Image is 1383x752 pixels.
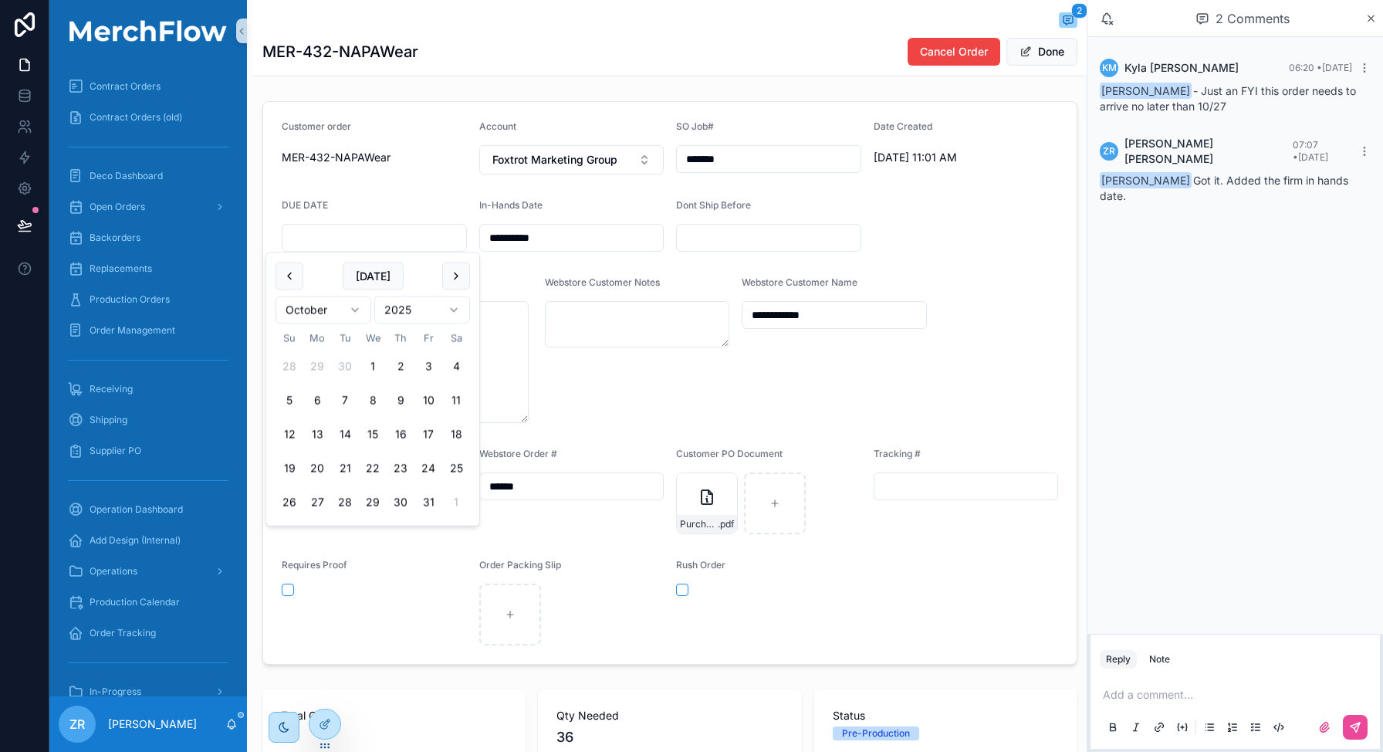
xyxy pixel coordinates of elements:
button: Tuesday, October 7th, 2025 [331,387,359,415]
span: Purchase-Order_463803_1759341112650 [680,518,718,530]
span: [PERSON_NAME] [1100,83,1192,99]
a: Operations [59,557,238,585]
th: Thursday [387,330,414,347]
a: Contract Orders [59,73,238,100]
button: Tuesday, September 30th, 2025 [331,353,359,381]
button: Thursday, October 9th, 2025 [387,387,414,415]
span: Contract Orders (old) [90,111,182,124]
th: Saturday [442,330,470,347]
th: Sunday [276,330,303,347]
span: MER-432-NAPAWear [282,150,467,165]
span: Open Orders [90,201,145,213]
span: SO Job# [676,120,714,132]
span: Deco Dashboard [90,170,163,182]
span: Webstore Customer Notes [545,276,660,288]
a: Production Orders [59,286,238,313]
button: Saturday, October 18th, 2025 [442,421,470,449]
span: Receiving [90,383,133,395]
p: [PERSON_NAME] [108,716,197,732]
button: Reply [1100,650,1137,669]
span: [DATE] 11:01 AM [874,150,1059,165]
span: Operations [90,565,137,578]
span: Operation Dashboard [90,503,183,516]
button: Sunday, October 26th, 2025 [276,489,303,517]
a: Replacements [59,255,238,283]
span: Contract Orders [90,80,161,93]
button: Sunday, September 28th, 2025 [276,353,303,381]
span: Webstore Customer Name [742,276,857,288]
span: Kyla [PERSON_NAME] [1124,60,1239,76]
span: Shipping [90,414,127,426]
button: Monday, October 6th, 2025 [303,387,331,415]
a: Receiving [59,375,238,403]
button: Cancel Order [908,38,1000,66]
button: Wednesday, October 22nd, 2025 [359,455,387,483]
a: Operation Dashboard [59,496,238,523]
span: 36 [281,727,507,748]
a: Contract Orders (old) [59,103,238,131]
button: Wednesday, October 15th, 2025 [359,421,387,449]
a: Order Management [59,317,238,344]
button: Friday, October 24th, 2025 [414,455,442,483]
button: 2 [1059,12,1077,31]
button: Saturday, November 1st, 2025 [442,489,470,517]
span: Backorders [90,232,140,244]
span: Production Orders [90,293,170,306]
button: Monday, October 20th, 2025 [303,455,331,483]
h1: MER-432-NAPAWear [262,41,418,63]
button: Tuesday, October 14th, 2025 [331,421,359,449]
button: Friday, October 17th, 2025 [414,421,442,449]
button: Done [1006,38,1077,66]
button: Monday, October 13th, 2025 [303,421,331,449]
button: Tuesday, October 21st, 2025 [331,455,359,483]
span: KM [1102,62,1117,74]
a: Backorders [59,224,238,252]
button: Select Button [479,145,664,174]
button: Saturday, October 25th, 2025 [442,455,470,483]
button: Wednesday, October 8th, 2025 [359,387,387,415]
button: Wednesday, October 29th, 2025 [359,489,387,517]
button: Tuesday, October 28th, 2025 [331,489,359,517]
img: App logo [59,20,238,42]
span: .pdf [718,518,734,530]
button: Wednesday, October 1st, 2025 [359,353,387,381]
span: Customer order [282,120,351,132]
span: - Just an FYI this order needs to arrive no later than 10/27 [1100,84,1356,113]
button: Thursday, October 16th, 2025 [387,421,414,449]
th: Wednesday [359,330,387,347]
span: Add Design (Internal) [90,534,181,547]
span: Order Packing Slip [479,559,561,571]
a: In-Progress [59,678,238,706]
button: Friday, October 10th, 2025 [414,387,442,415]
button: Note [1143,650,1176,669]
span: Foxtrot Marketing Group [492,152,617,168]
button: Sunday, October 5th, 2025 [276,387,303,415]
span: Requires Proof [282,559,347,571]
table: October 2025 [276,330,470,517]
span: Customer PO Document [676,448,783,459]
button: Monday, October 27th, 2025 [303,489,331,517]
th: Tuesday [331,330,359,347]
button: Today, Thursday, October 2nd, 2025 [387,353,414,381]
a: Production Calendar [59,588,238,616]
span: DUE DATE [282,199,328,211]
button: Friday, October 3rd, 2025 [414,353,442,381]
span: Account [479,120,516,132]
a: Supplier PO [59,437,238,465]
span: 36 [556,727,783,748]
span: Order Management [90,324,175,337]
span: Replacements [90,263,152,275]
button: Friday, October 31st, 2025 [414,489,442,517]
a: Open Orders [59,193,238,221]
span: Webstore Order # [479,448,557,459]
a: Shipping [59,406,238,434]
span: [PERSON_NAME] [1100,172,1192,188]
span: Got it. Added the firm in hands date. [1100,174,1348,202]
span: Qty Needed [556,708,783,723]
button: Sunday, October 12th, 2025 [276,421,303,449]
button: Thursday, October 23rd, 2025 [387,455,414,483]
div: Note [1149,653,1170,666]
a: Add Design (Internal) [59,527,238,554]
span: Status [833,708,1059,723]
span: In-Progress [90,686,141,698]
